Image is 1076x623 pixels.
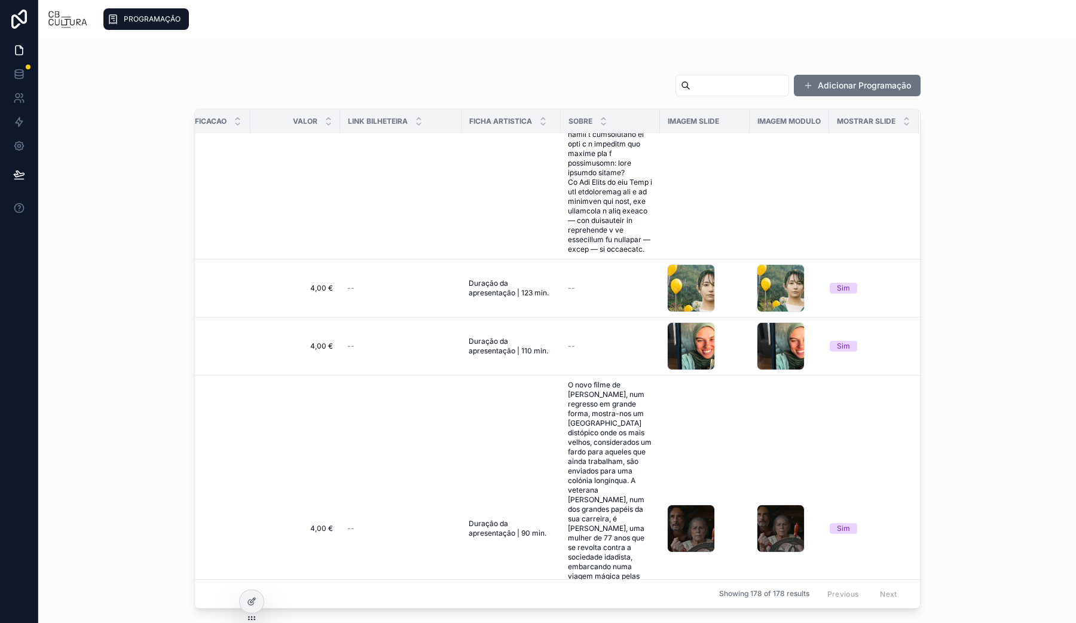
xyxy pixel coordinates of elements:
span: -- [347,341,354,351]
span: Imagem Slide [668,117,719,126]
a: -- [347,524,454,533]
a: 4,00 € [258,283,333,293]
img: App logo [48,10,88,29]
span: -- [347,283,354,293]
span: -- [568,283,575,293]
div: scrollable content [97,6,1066,32]
a: Duração da apresentação | 90 min. [469,519,554,538]
a: Sim [830,341,904,352]
span: -- [347,524,354,533]
a: Sim [830,523,904,534]
span: Classificacao [169,117,227,126]
span: -- [568,341,575,351]
div: Sim [837,341,850,352]
a: -- [568,341,653,351]
a: PROGRAMAÇÃO [103,8,189,30]
a: 4,00 € [258,524,333,533]
a: Sim [830,283,904,294]
span: Ficha Artistica [469,117,532,126]
a: Duração da apresentação | 123 min. [469,279,554,298]
div: Sim [837,523,850,534]
span: Showing 178 of 178 results [719,590,809,599]
button: Adicionar Programação [794,75,921,96]
span: Sobre [568,117,592,126]
a: 4,00 € [258,341,333,351]
a: -- [347,341,454,351]
a: Duração da apresentação | 110 min. [469,337,554,356]
span: Mostrar Slide [837,117,895,126]
span: PROGRAMAÇÃO [124,14,181,24]
a: -- [568,283,653,293]
span: Imagem Modulo [757,117,821,126]
span: Link Bilheteira [348,117,408,126]
span: Valor [293,117,317,126]
div: Sim [837,283,850,294]
a: -- [347,283,454,293]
